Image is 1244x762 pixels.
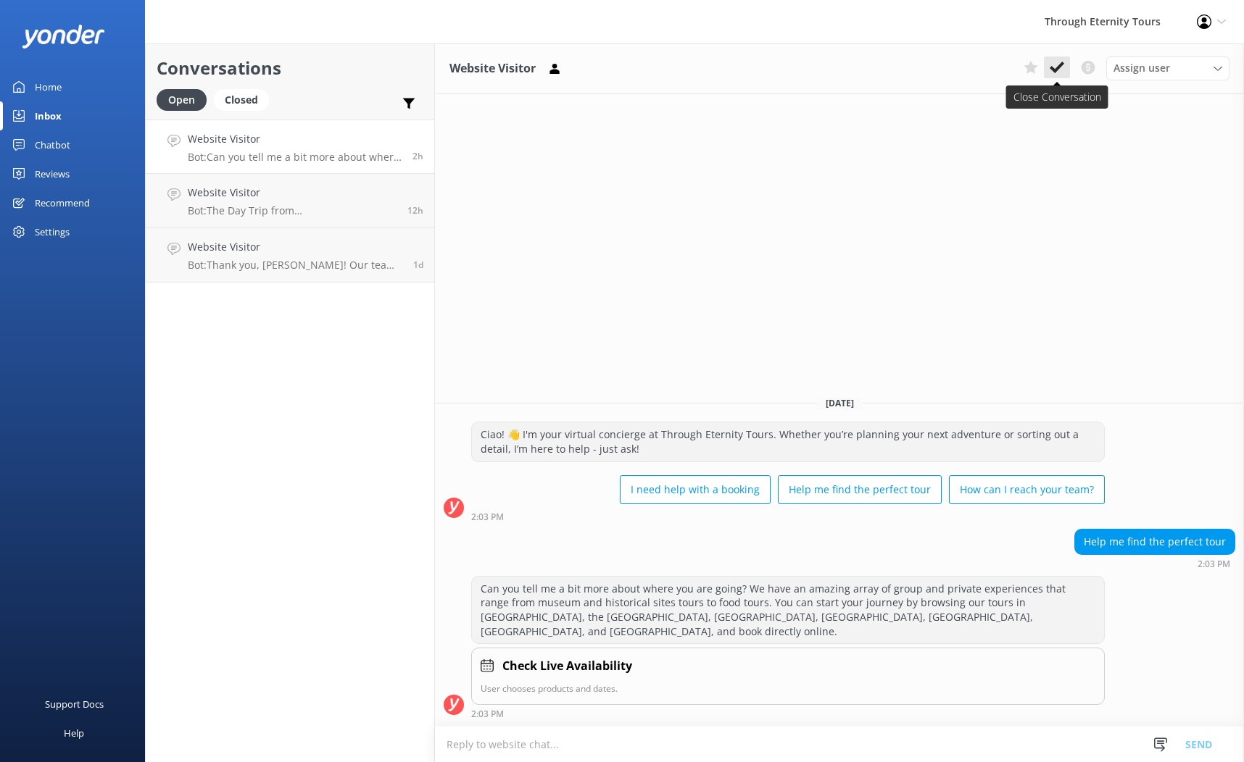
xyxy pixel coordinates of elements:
span: Oct 08 2025 02:38am (UTC +02:00) Europe/Amsterdam [413,259,423,271]
p: Bot: Thank you, [PERSON_NAME]! Our team will get back to you shortly. If you need further assista... [188,259,402,272]
p: User chooses products and dates. [481,682,1095,695]
a: Website VisitorBot:Thank you, [PERSON_NAME]! Our team will get back to you shortly. If you need f... [146,228,434,282]
div: Reviews [35,159,70,188]
span: [DATE] [817,397,863,409]
div: Help [64,719,84,748]
div: Settings [35,217,70,246]
h2: Conversations [157,54,423,82]
div: Closed [214,89,269,111]
a: Open [157,91,214,107]
div: Ciao! 👋 I'm your virtual concierge at Through Eternity Tours. Whether you’re planning your next a... [472,422,1104,461]
img: yonder-white-logo.png [22,25,105,49]
h4: Website Visitor [188,239,402,255]
div: Assign User [1106,56,1230,80]
div: Chatbot [35,130,70,159]
div: Recommend [35,188,90,217]
p: Bot: The Day Trip from [GEOGRAPHIC_DATA] to [GEOGRAPHIC_DATA] by Fast Train includes exploring th... [188,204,397,217]
a: Website VisitorBot:The Day Trip from [GEOGRAPHIC_DATA] to [GEOGRAPHIC_DATA] by Fast Train include... [146,174,434,228]
h4: Website Visitor [188,131,402,147]
span: Oct 09 2025 04:03am (UTC +02:00) Europe/Amsterdam [407,204,423,217]
button: How can I reach your team? [949,475,1105,504]
span: Oct 09 2025 02:03pm (UTC +02:00) Europe/Amsterdam [412,150,423,162]
div: Home [35,72,62,101]
h4: Website Visitor [188,185,397,201]
div: Oct 09 2025 02:03pm (UTC +02:00) Europe/Amsterdam [471,511,1105,522]
strong: 2:03 PM [471,513,504,522]
div: Help me find the perfect tour [1075,529,1235,554]
a: Closed [214,91,276,107]
p: Bot: Can you tell me a bit more about where you are going? We have an amazing array of group and ... [188,151,402,164]
div: Inbox [35,101,62,130]
strong: 2:03 PM [471,710,504,719]
span: Assign user [1114,60,1170,76]
div: Oct 09 2025 02:03pm (UTC +02:00) Europe/Amsterdam [471,708,1105,719]
h4: Check Live Availability [502,657,632,676]
div: Can you tell me a bit more about where you are going? We have an amazing array of group and priva... [472,577,1104,643]
div: Oct 09 2025 02:03pm (UTC +02:00) Europe/Amsterdam [1074,558,1235,569]
button: I need help with a booking [620,475,771,504]
a: Website VisitorBot:Can you tell me a bit more about where you are going? We have an amazing array... [146,120,434,174]
div: Support Docs [45,690,104,719]
div: Open [157,89,207,111]
h3: Website Visitor [449,59,536,78]
button: Help me find the perfect tour [778,475,942,504]
strong: 2:03 PM [1198,560,1230,569]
